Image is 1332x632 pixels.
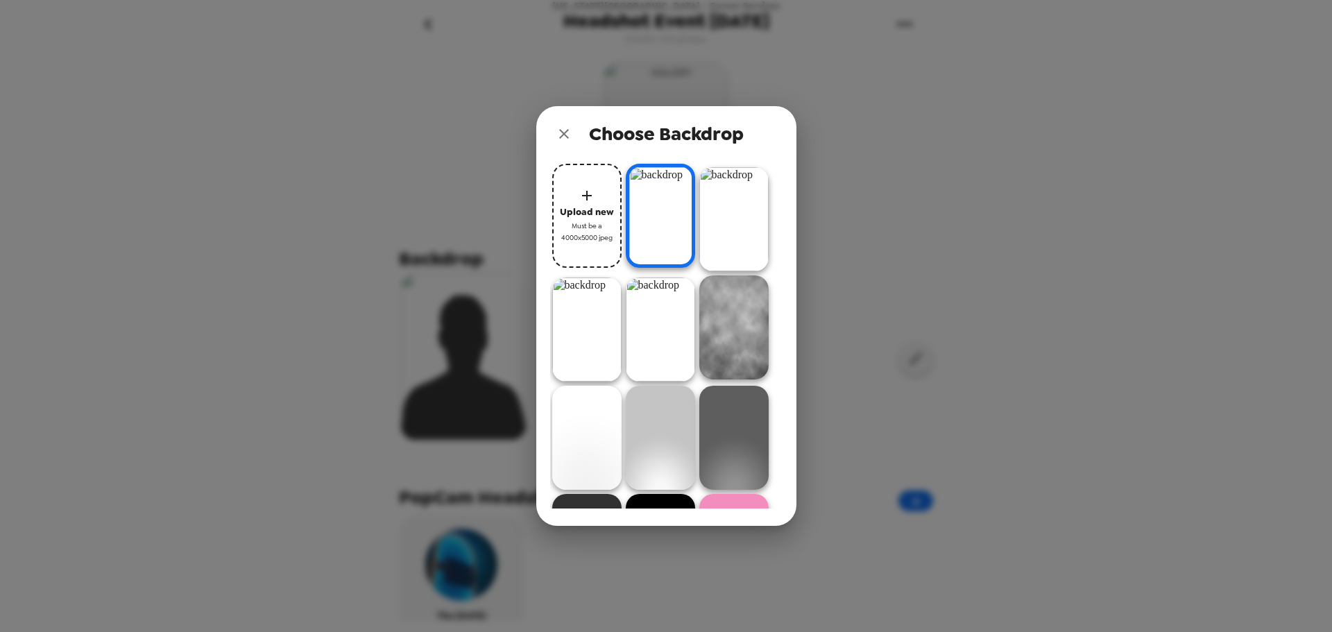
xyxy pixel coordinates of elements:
img: backdrop [626,494,695,598]
img: backdrop [552,386,622,490]
img: backdrop [552,494,622,598]
span: Must be a 4000x5000 jpeg [559,220,615,244]
button: Upload newMust be a 4000x5000 jpeg [552,164,622,268]
span: Upload new [560,204,614,220]
img: backdrop [699,386,769,490]
img: backdrop [699,167,769,271]
img: backdrop [626,386,695,490]
img: backdrop [699,275,769,379]
img: backdrop [626,277,695,382]
img: backdrop [699,494,769,598]
span: Choose Backdrop [589,121,744,146]
img: backdrop [552,277,622,382]
img: backdrop [626,164,695,268]
button: close [550,120,578,148]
